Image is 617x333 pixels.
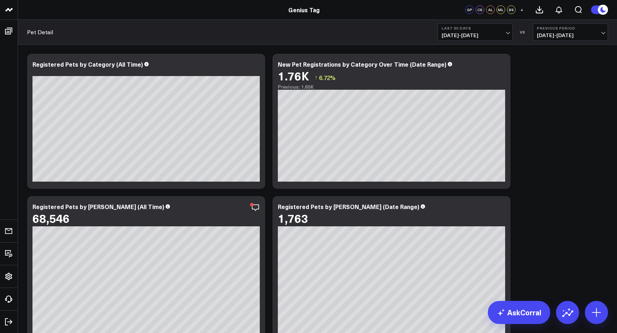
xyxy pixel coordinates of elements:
div: Previous: 1.65K [278,84,505,90]
span: [DATE] - [DATE] [442,32,509,38]
span: + [520,7,524,12]
button: Previous Period[DATE]-[DATE] [533,23,608,41]
div: Registered Pets by Category (All Time) [32,60,143,68]
button: + [517,5,526,14]
div: AL [486,5,495,14]
a: Pet Detail [27,28,53,36]
div: Registered Pets by [PERSON_NAME] (Date Range) [278,203,419,210]
div: VS [516,30,529,34]
div: 1,763 [278,212,308,225]
div: GP [465,5,474,14]
div: Registered Pets by [PERSON_NAME] (All Time) [32,203,164,210]
div: 68,546 [32,212,70,225]
span: [DATE] - [DATE] [537,32,604,38]
div: BS [507,5,516,14]
div: ML [496,5,505,14]
div: New Pet Registrations by Category Over Time (Date Range) [278,60,446,68]
span: ↑ [315,73,318,82]
div: CS [476,5,484,14]
b: Last 30 Days [442,26,509,30]
a: AskCorral [488,301,550,324]
button: Last 30 Days[DATE]-[DATE] [438,23,513,41]
a: Genius Tag [288,6,320,14]
span: 6.72% [319,74,336,81]
b: Previous Period [537,26,604,30]
div: 1.76K [278,69,309,82]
